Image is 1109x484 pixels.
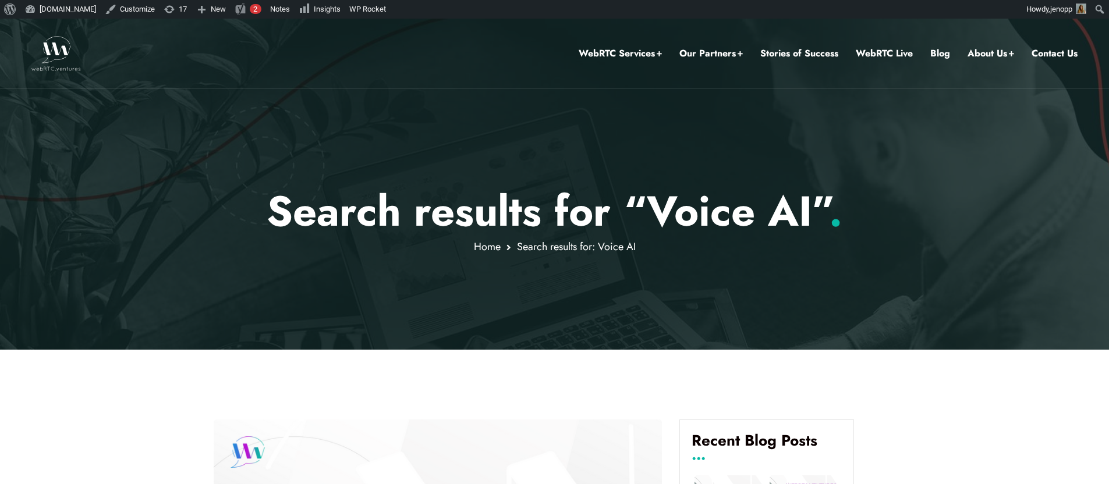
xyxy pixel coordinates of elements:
span: 2 [253,5,257,13]
a: Our Partners [679,46,743,61]
img: WebRTC.ventures [31,36,81,71]
a: WebRTC Services [579,46,662,61]
a: Contact Us [1032,46,1078,61]
a: Stories of Success [760,46,838,61]
span: . [829,181,842,241]
span: Search results for: Voice AI [517,239,636,254]
a: Home [474,239,501,254]
h4: Recent Blog Posts [692,432,842,458]
span: jenopp [1050,5,1072,13]
a: About Us [968,46,1014,61]
a: Blog [930,46,950,61]
p: Search results for “Voice AI” [214,186,895,236]
a: WebRTC Live [856,46,913,61]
